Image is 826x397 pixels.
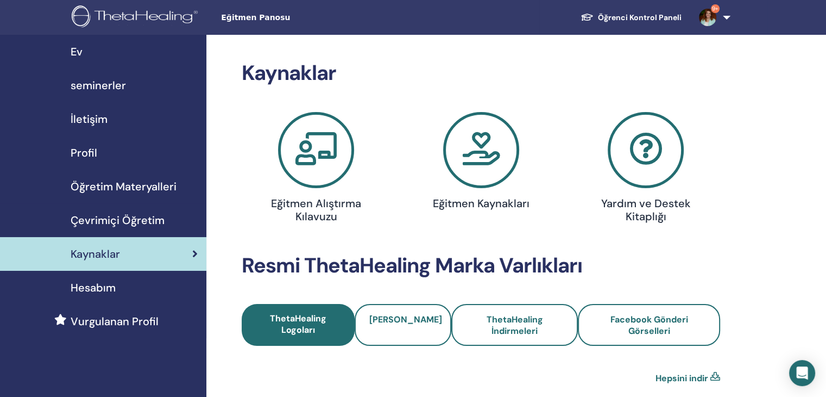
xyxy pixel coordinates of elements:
[71,145,97,161] span: Profil
[71,280,116,296] span: Hesabım
[263,197,369,223] h4: Eğitmen Alıştırma Kılavuzu
[655,372,708,385] a: Hepsini indir
[71,246,120,262] span: Kaynaklar
[405,112,557,214] a: Eğitmen Kaynakları
[242,61,720,86] h2: Kaynaklar
[242,304,355,346] a: ThetaHealing Logoları
[72,5,201,30] img: logo.png
[578,304,720,346] a: Facebook Gönderi Görselleri
[71,212,165,228] span: Çevrimiçi Öğretim
[610,314,688,337] span: Facebook Gönderi Görselleri
[270,313,326,336] span: ThetaHealing Logoları
[71,44,83,60] span: Ev
[71,178,176,195] span: Öğretim Materyalleri
[428,197,534,210] h4: Eğitmen Kaynakları
[71,77,126,94] span: seminerler
[242,253,720,278] h2: Resmi ThetaHealing Marka Varlıkları
[240,112,392,227] a: Eğitmen Alıştırma Kılavuzu
[581,13,594,22] img: graduation-cap-white.svg
[71,111,108,127] span: İletişim
[711,4,720,13] span: 9+
[369,314,442,325] span: [PERSON_NAME]
[789,360,815,386] div: Open Intercom Messenger
[355,304,451,346] a: [PERSON_NAME]
[699,9,716,26] img: default.jpg
[592,197,699,223] h4: Yardım ve Destek Kitaplığı
[221,12,384,23] span: Eğitmen Panosu
[451,304,578,346] a: ThetaHealing İndirmeleri
[71,313,159,330] span: Vurgulanan Profil
[572,8,690,28] a: Öğrenci Kontrol Paneli
[570,112,722,227] a: Yardım ve Destek Kitaplığı
[487,314,543,337] span: ThetaHealing İndirmeleri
